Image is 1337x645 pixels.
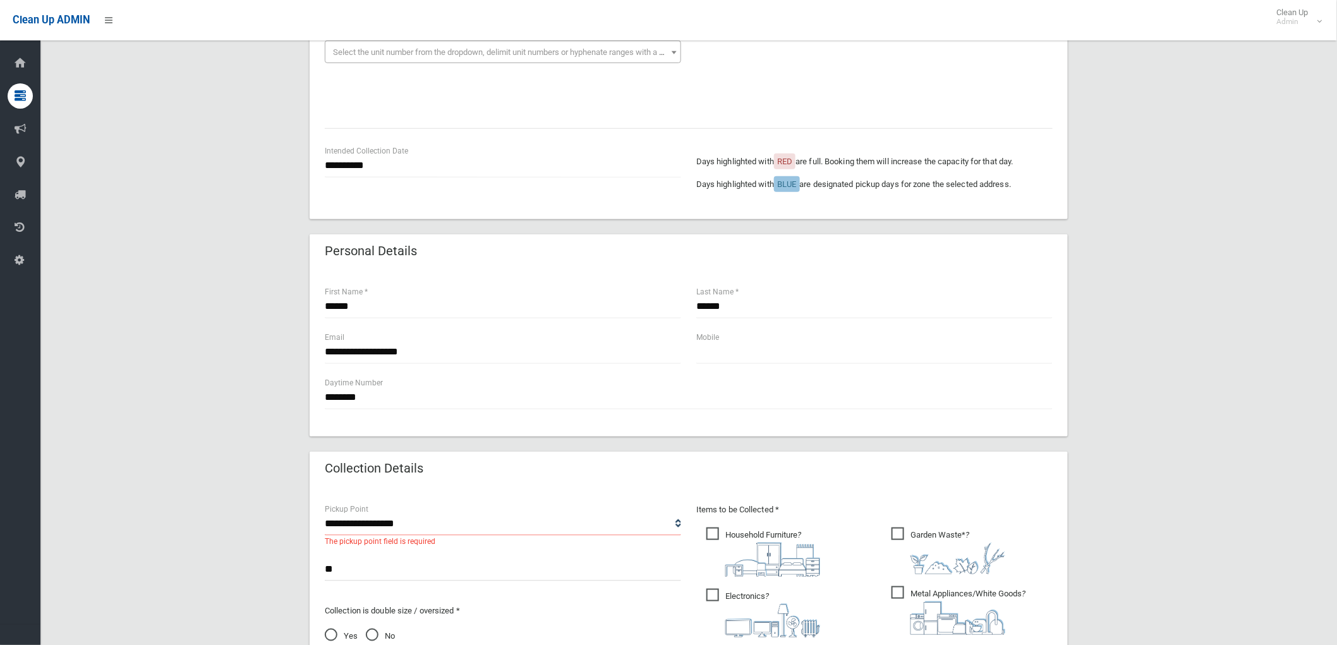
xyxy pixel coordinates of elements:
small: Admin [1277,17,1309,27]
p: Items to be Collected * [696,502,1053,517]
span: Yes [325,629,358,644]
header: Personal Details [310,239,432,263]
img: 36c1b0289cb1767239cdd3de9e694f19.png [910,601,1005,635]
span: BLUE [777,179,796,189]
i: ? [725,530,820,577]
span: Metal Appliances/White Goods [892,586,1025,635]
p: Collection is double size / oversized * [325,603,681,618]
header: Collection Details [310,456,439,481]
p: Days highlighted with are designated pickup days for zone the selected address. [696,177,1053,192]
i: ? [910,530,1005,574]
span: Clean Up ADMIN [13,14,90,26]
i: ? [910,589,1025,635]
p: Days highlighted with are full. Booking them will increase the capacity for that day. [696,154,1053,169]
img: 394712a680b73dbc3d2a6a3a7ffe5a07.png [725,604,820,637]
span: RED [777,157,792,166]
span: The pickup point field is required [325,534,435,548]
span: Garden Waste* [892,527,1005,574]
span: Clean Up [1271,8,1321,27]
span: No [366,629,395,644]
img: aa9efdbe659d29b613fca23ba79d85cb.png [725,543,820,577]
span: Select the unit number from the dropdown, delimit unit numbers or hyphenate ranges with a comma [333,47,686,57]
i: ? [725,591,820,637]
img: 4fd8a5c772b2c999c83690221e5242e0.png [910,543,1005,574]
span: Electronics [706,589,820,637]
span: Household Furniture [706,527,820,577]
